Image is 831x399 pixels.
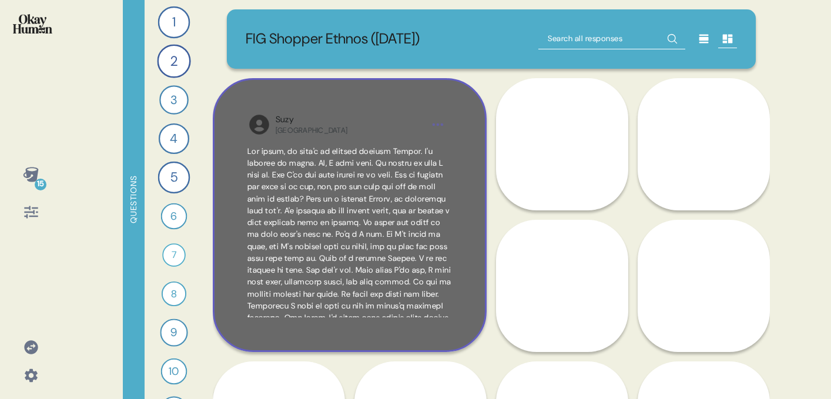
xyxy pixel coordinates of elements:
[13,14,52,33] img: okayhuman.3b1b6348.png
[161,203,187,230] div: 6
[162,281,186,306] div: 8
[276,126,347,135] div: [GEOGRAPHIC_DATA]
[157,44,190,78] div: 2
[160,318,187,346] div: 9
[161,358,187,385] div: 10
[159,85,189,115] div: 3
[158,162,190,194] div: 5
[276,113,347,126] div: Suzy
[35,179,46,190] div: 15
[247,113,271,136] img: l1ibTKarBSWXLOhlfT5LxFP+OttMJpPJZDKZTCbz9PgHEggSPYjZSwEAAAAASUVORK5CYII=
[246,28,420,50] p: FIG Shopper Ethnos ([DATE])
[159,123,189,154] div: 4
[538,28,685,49] input: Search all responses
[158,6,190,39] div: 1
[162,243,186,267] div: 7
